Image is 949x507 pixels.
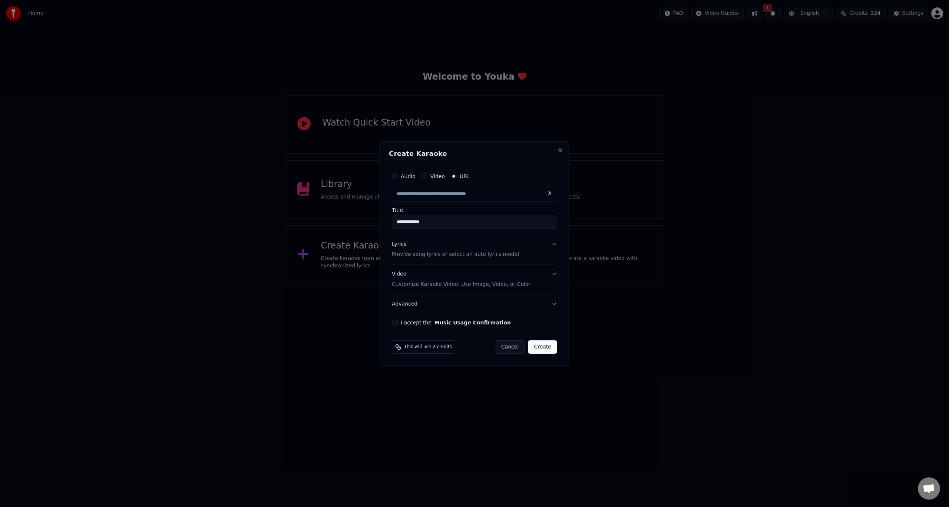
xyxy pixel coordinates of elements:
[392,294,557,314] button: Advanced
[392,265,557,294] button: VideoCustomize Karaoke Video: Use Image, Video, or Color
[434,320,511,325] button: I accept the
[401,174,416,179] label: Audio
[404,344,452,350] span: This will use 2 credits
[392,241,406,248] div: Lyrics
[392,235,557,264] button: LyricsProvide song lyrics or select an auto lyrics model
[495,340,525,354] button: Cancel
[392,281,530,288] p: Customize Karaoke Video: Use Image, Video, or Color
[460,174,470,179] label: URL
[389,150,560,157] h2: Create Karaoke
[392,271,530,288] div: Video
[392,207,557,213] label: Title
[392,251,519,258] p: Provide song lyrics or select an auto lyrics model
[528,340,557,354] button: Create
[401,320,511,325] label: I accept the
[430,174,445,179] label: Video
